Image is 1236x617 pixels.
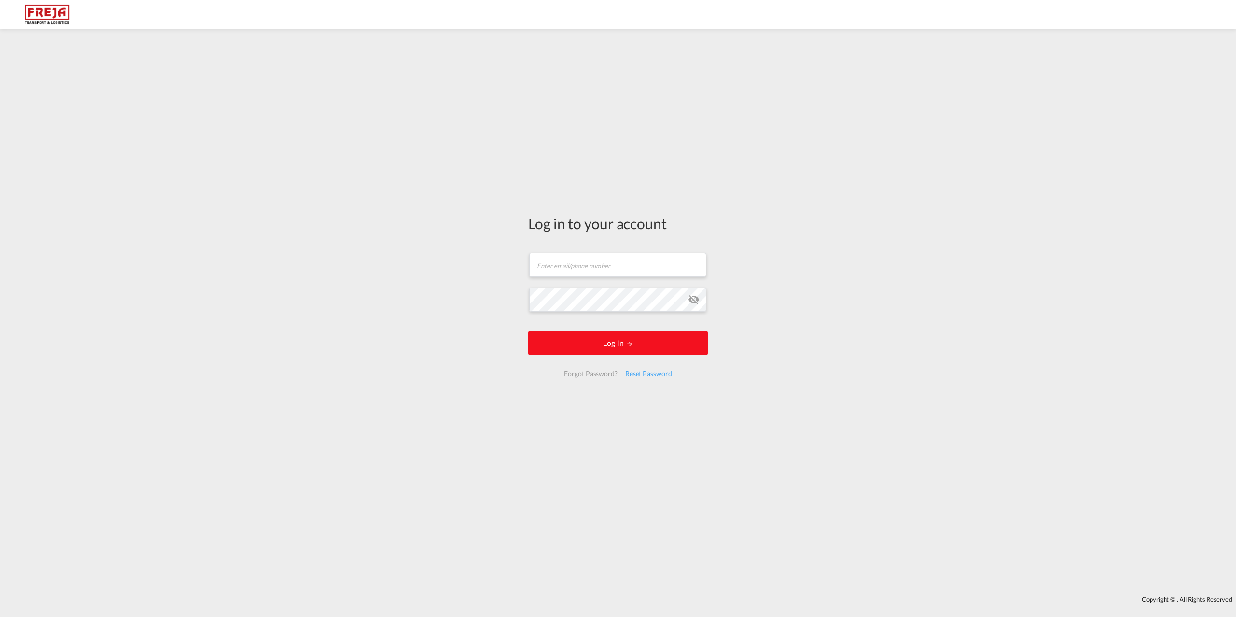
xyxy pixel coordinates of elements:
button: LOGIN [528,331,708,355]
md-icon: icon-eye-off [688,294,700,305]
div: Reset Password [621,365,676,383]
div: Forgot Password? [560,365,621,383]
input: Enter email/phone number [529,253,706,277]
div: Log in to your account [528,213,708,233]
img: 586607c025bf11f083711d99603023e7.png [14,4,80,26]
